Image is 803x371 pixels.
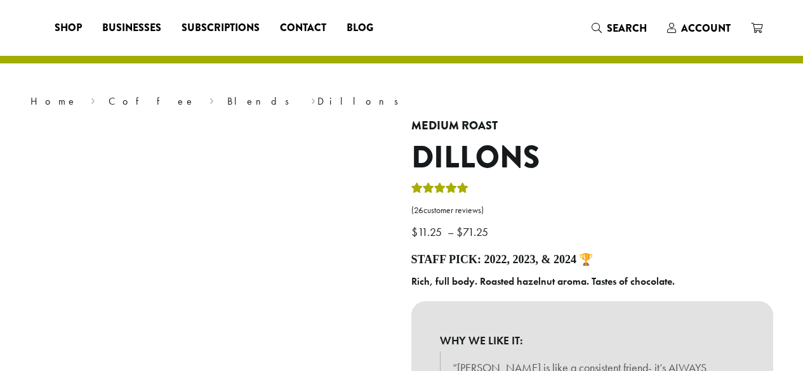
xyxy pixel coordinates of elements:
[347,20,373,36] span: Blog
[681,21,731,36] span: Account
[227,94,298,108] a: Blends
[270,18,336,38] a: Contact
[657,18,741,39] a: Account
[209,89,214,109] span: ›
[171,18,270,38] a: Subscriptions
[44,18,92,38] a: Shop
[102,20,161,36] span: Businesses
[411,225,445,239] bdi: 11.25
[411,204,773,217] a: (26customer reviews)
[411,253,773,267] h4: Staff Pick: 2022, 2023, & 2024 🏆
[280,20,326,36] span: Contact
[581,18,657,39] a: Search
[411,181,468,200] div: Rated 5.00 out of 5
[456,225,491,239] bdi: 71.25
[411,225,418,239] span: $
[92,18,171,38] a: Businesses
[456,225,463,239] span: $
[109,94,196,108] a: Coffee
[411,119,773,133] h4: Medium Roast
[91,89,95,109] span: ›
[448,225,454,239] span: –
[336,18,383,38] a: Blog
[55,20,82,36] span: Shop
[411,275,675,288] b: Rich, full body. Roasted hazelnut aroma. Tastes of chocolate.
[182,20,260,36] span: Subscriptions
[607,21,647,36] span: Search
[311,89,315,109] span: ›
[411,140,773,176] h1: Dillons
[30,94,773,109] nav: Breadcrumb
[30,94,77,108] a: Home
[414,205,423,216] span: 26
[440,330,745,351] b: WHY WE LIKE IT:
